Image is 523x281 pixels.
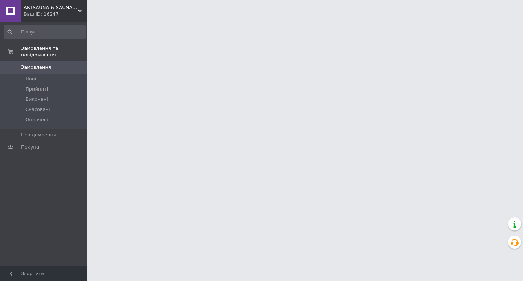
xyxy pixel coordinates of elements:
[25,106,50,113] span: Скасовані
[21,45,87,58] span: Замовлення та повідомлення
[25,116,48,123] span: Оплачені
[21,64,51,71] span: Замовлення
[25,86,48,92] span: Прийняті
[24,4,78,11] span: ARTSAUNA & SAUNASHOP — магазин обладнання для сауни, лазні та хамаму
[21,132,56,138] span: Повідомлення
[25,96,48,103] span: Виконані
[4,25,86,39] input: Пошук
[21,144,41,150] span: Покупці
[24,11,87,17] div: Ваш ID: 16247
[25,76,36,82] span: Нові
